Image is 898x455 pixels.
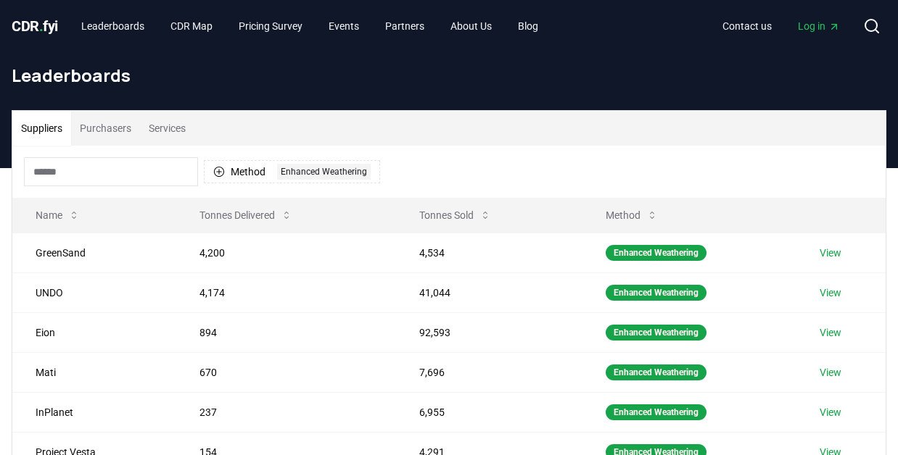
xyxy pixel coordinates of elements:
[176,392,396,432] td: 237
[12,352,176,392] td: Mati
[606,404,707,420] div: Enhanced Weathering
[408,201,503,230] button: Tonnes Sold
[820,246,841,260] a: View
[204,160,380,183] button: MethodEnhanced Weathering
[176,352,396,392] td: 670
[12,312,176,352] td: Eion
[12,233,176,272] td: GreenSand
[140,111,194,146] button: Services
[820,365,841,380] a: View
[606,285,707,301] div: Enhanced Weathering
[176,312,396,352] td: 894
[12,272,176,312] td: UNDO
[606,325,707,341] div: Enhanced Weathering
[70,13,550,39] nav: Main
[71,111,140,146] button: Purchasers
[70,13,156,39] a: Leaderboards
[396,352,582,392] td: 7,696
[711,13,852,39] nav: Main
[820,325,841,340] a: View
[12,392,176,432] td: InPlanet
[606,245,707,261] div: Enhanced Weathering
[798,19,840,33] span: Log in
[188,201,304,230] button: Tonnes Delivered
[396,392,582,432] td: 6,955
[594,201,670,230] button: Method
[820,405,841,419] a: View
[227,13,314,39] a: Pricing Survey
[606,364,707,380] div: Enhanced Weathering
[12,16,58,36] a: CDR.fyi
[396,272,582,312] td: 41,044
[396,233,582,272] td: 4,534
[374,13,436,39] a: Partners
[820,285,841,300] a: View
[277,164,371,180] div: Enhanced Weathering
[159,13,224,39] a: CDR Map
[24,201,91,230] button: Name
[396,312,582,352] td: 92,593
[12,64,886,87] h1: Leaderboards
[786,13,852,39] a: Log in
[176,272,396,312] td: 4,174
[39,17,44,35] span: .
[12,111,71,146] button: Suppliers
[439,13,503,39] a: About Us
[176,233,396,272] td: 4,200
[506,13,550,39] a: Blog
[12,17,58,35] span: CDR fyi
[317,13,371,39] a: Events
[711,13,783,39] a: Contact us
